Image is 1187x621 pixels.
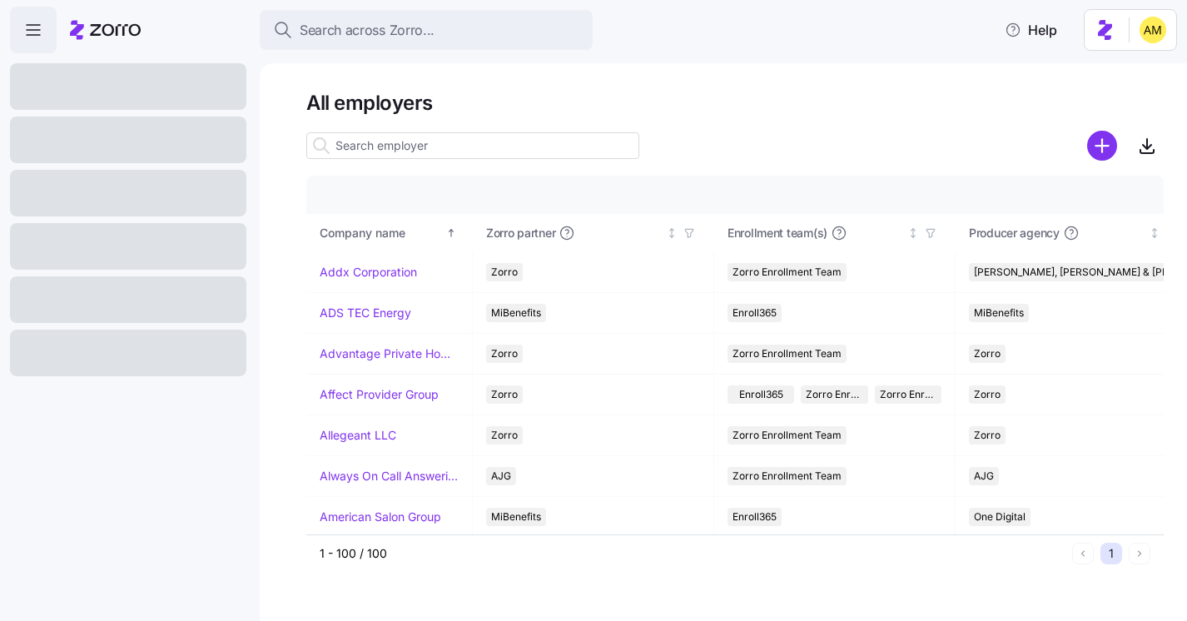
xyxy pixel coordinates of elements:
span: Zorro [974,426,1001,445]
span: Zorro [491,426,518,445]
h1: All employers [306,90,1164,116]
th: Enrollment team(s)Not sorted [714,214,956,252]
svg: add icon [1087,131,1117,161]
span: Zorro partner [486,225,555,241]
span: Enrollment team(s) [728,225,827,241]
span: Enroll365 [733,304,777,322]
span: Zorro Enrollment Team [733,345,842,363]
a: Always On Call Answering Service [320,468,459,484]
div: Not sorted [907,227,919,239]
a: American Salon Group [320,509,441,525]
span: Zorro [491,263,518,281]
span: One Digital [974,508,1026,526]
button: Help [991,13,1070,47]
a: Advantage Private Home Care [320,345,459,362]
span: Zorro [491,345,518,363]
span: Enroll365 [733,508,777,526]
span: AJG [491,467,511,485]
div: Not sorted [1149,227,1160,239]
span: Zorro Enrollment Experts [880,385,936,404]
div: Company name [320,224,443,242]
a: ADS TEC Energy [320,305,411,321]
span: Search across Zorro... [300,20,435,41]
button: Search across Zorro... [260,10,593,50]
span: Producer agency [969,225,1060,241]
span: MiBenefits [974,304,1024,322]
span: Zorro Enrollment Team [733,263,842,281]
span: MiBenefits [491,508,541,526]
a: Addx Corporation [320,264,417,281]
span: AJG [974,467,994,485]
span: Zorro Enrollment Team [733,426,842,445]
button: Next page [1129,543,1150,564]
button: Previous page [1072,543,1094,564]
span: Zorro Enrollment Team [806,385,862,404]
div: Not sorted [666,227,678,239]
button: 1 [1100,543,1122,564]
img: dfaaf2f2725e97d5ef9e82b99e83f4d7 [1140,17,1166,43]
span: Zorro [974,385,1001,404]
span: MiBenefits [491,304,541,322]
div: Sorted ascending [445,227,457,239]
div: 1 - 100 / 100 [320,545,1065,562]
a: Affect Provider Group [320,386,439,403]
input: Search employer [306,132,639,159]
th: Company nameSorted ascending [306,214,473,252]
a: Allegeant LLC [320,427,396,444]
span: Enroll365 [739,385,783,404]
span: Zorro [974,345,1001,363]
span: Help [1005,20,1057,40]
span: Zorro [491,385,518,404]
span: Zorro Enrollment Team [733,467,842,485]
th: Zorro partnerNot sorted [473,214,714,252]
